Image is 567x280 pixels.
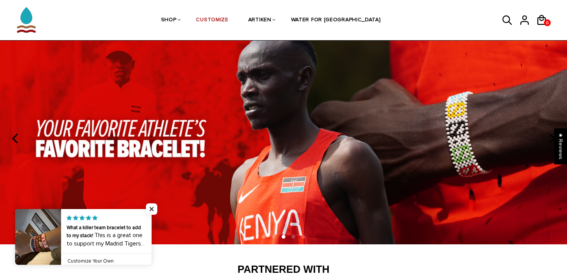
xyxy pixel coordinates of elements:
[248,0,271,41] a: ARTIKEN
[544,18,551,28] span: 0
[291,0,381,41] a: WATER FOR [GEOGRAPHIC_DATA]
[8,130,24,147] button: previous
[161,0,177,41] a: SHOP
[67,263,500,276] h2: Partnered With
[146,203,157,215] span: Close popup widget
[196,0,228,41] a: CUSTOMIZE
[543,130,559,147] button: next
[544,19,551,26] a: 0
[554,128,567,164] div: Click to open Judge.me floating reviews tab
